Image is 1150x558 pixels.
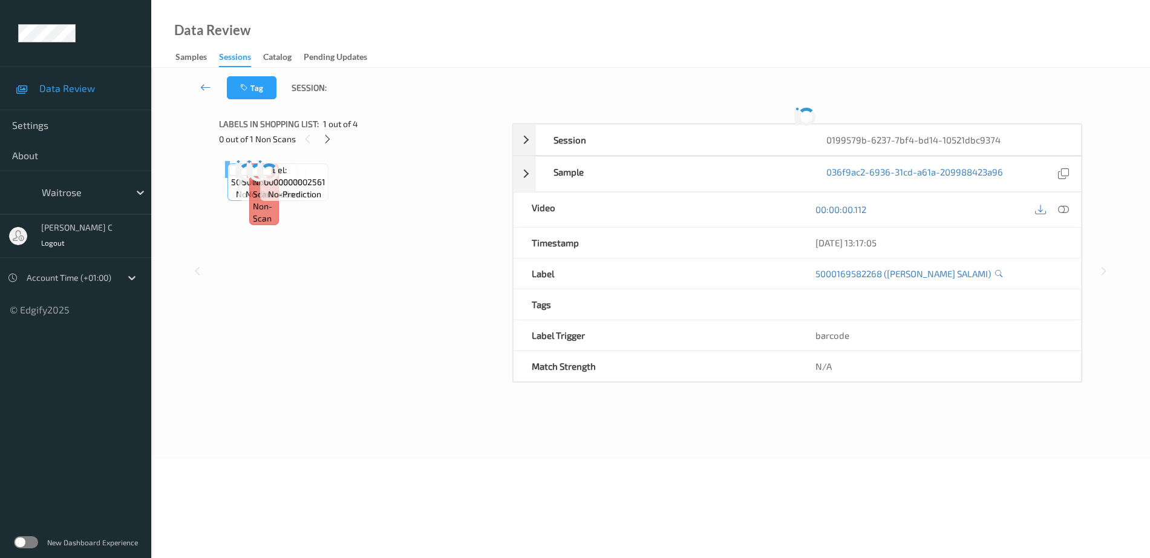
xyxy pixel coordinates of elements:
div: 0 out of 1 Non Scans [219,131,504,146]
div: Sample036f9ac2-6936-31cd-a61a-209988423a96 [513,156,1082,192]
div: Session0199579b-6237-7bf4-bd14-10521dbc9374 [513,124,1082,156]
a: 5000169582268 ([PERSON_NAME] SALAMI) [815,268,991,280]
div: Video [514,192,797,227]
div: Label [514,258,797,289]
a: Samples [175,49,219,66]
div: Label Trigger [514,320,797,350]
span: Labels in shopping list: [219,118,319,130]
span: no-prediction [268,188,321,200]
span: Session: [292,82,327,94]
div: N/A [797,351,1081,381]
div: 0199579b-6237-7bf4-bd14-10521dbc9374 [808,125,1081,155]
div: Samples [175,51,207,66]
a: Sessions [219,49,263,67]
div: Sessions [219,51,251,67]
div: Sample [535,157,808,191]
button: Tag [227,76,276,99]
a: Pending Updates [304,49,379,66]
span: 1 out of 4 [323,118,358,130]
div: Catalog [263,51,292,66]
div: Timestamp [514,228,797,258]
span: Label: Non-Scan [253,164,276,200]
a: Catalog [263,49,304,66]
div: barcode [797,320,1081,350]
div: Session [535,125,808,155]
span: no-prediction [236,188,289,200]
div: Data Review [174,24,250,36]
span: non-scan [253,200,276,225]
a: 036f9ac2-6936-31cd-a61a-209988423a96 [826,166,1003,182]
a: 00:00:00.112 [815,203,866,215]
span: Label: 0000000002561 [264,164,325,188]
div: [DATE] 13:17:05 [815,237,1063,249]
span: no-prediction [246,188,299,200]
div: Pending Updates [304,51,367,66]
div: Tags [514,289,797,320]
div: Match Strength [514,351,797,381]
